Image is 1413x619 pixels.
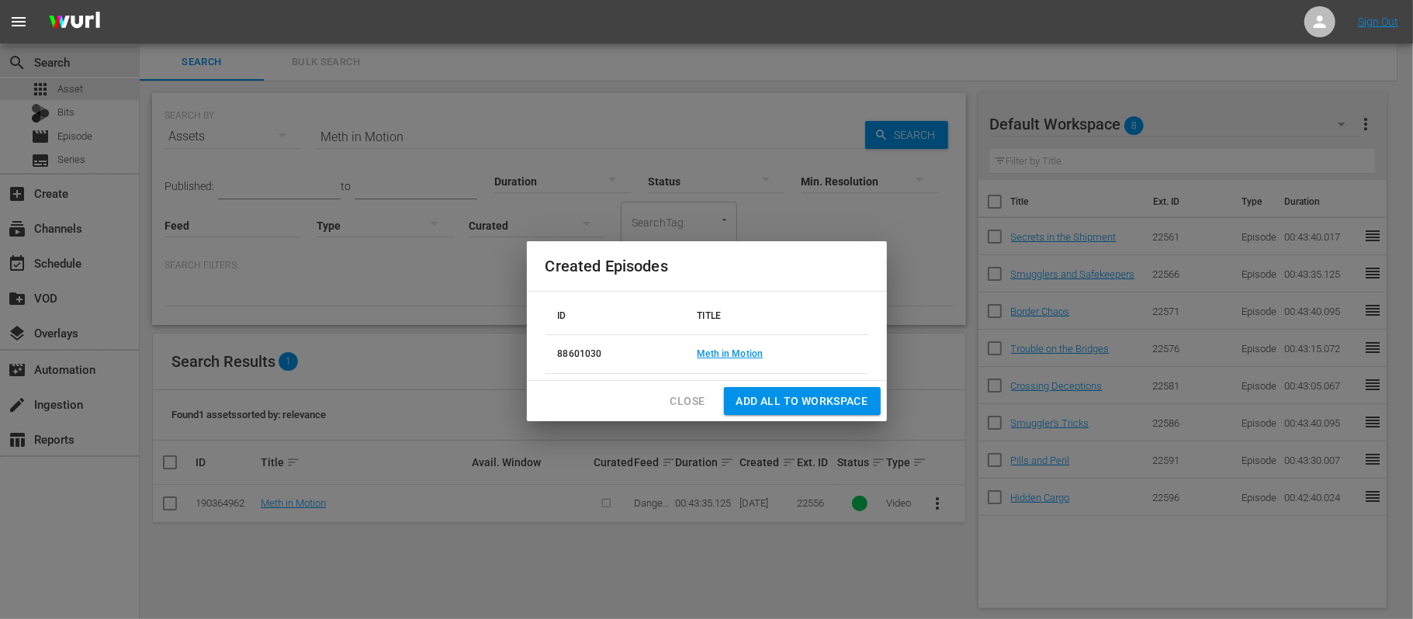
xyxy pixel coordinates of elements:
span: Close [670,392,705,411]
button: Add all to Workspace [724,387,881,416]
th: TITLE [684,298,868,335]
span: Add all to Workspace [736,392,868,411]
h2: Created Episodes [545,254,868,278]
a: Meth in Motion [697,348,763,359]
button: Close [658,387,718,416]
th: ID [545,298,685,335]
span: menu [9,12,28,31]
td: 88601030 [545,334,685,373]
a: Sign Out [1358,16,1398,28]
img: ans4CAIJ8jUAAAAAAAAAAAAAAAAAAAAAAAAgQb4GAAAAAAAAAAAAAAAAAAAAAAAAJMjXAAAAAAAAAAAAAAAAAAAAAAAAgAT5G... [37,4,112,40]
